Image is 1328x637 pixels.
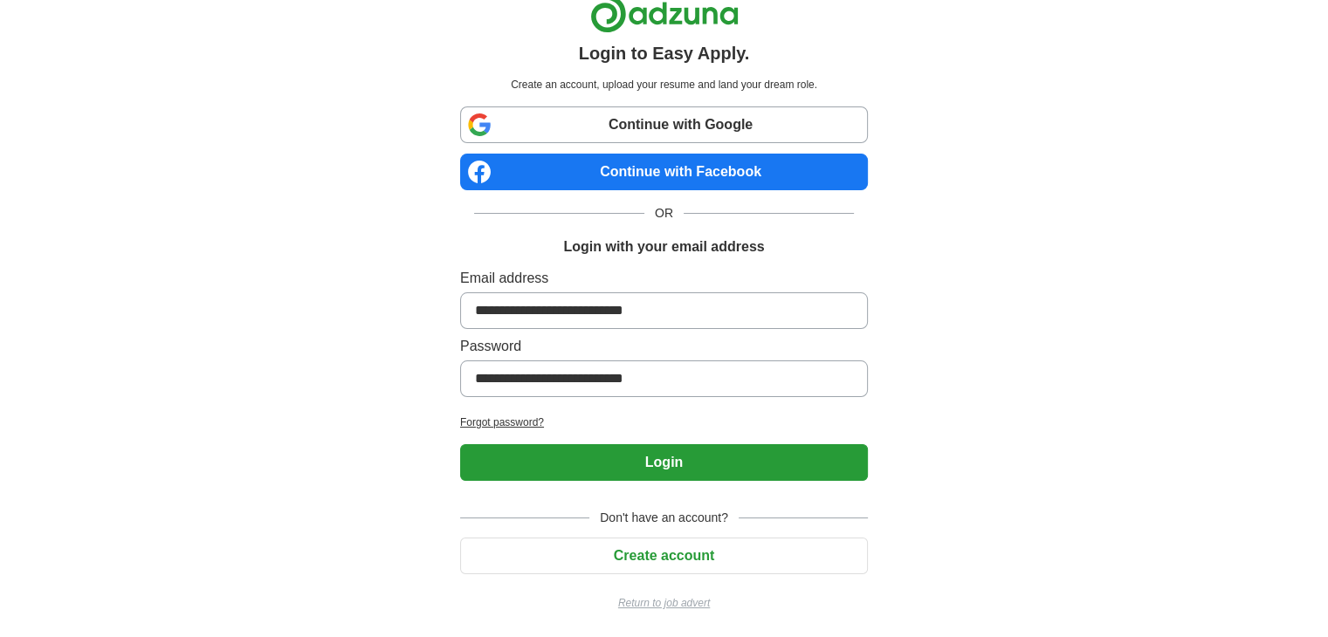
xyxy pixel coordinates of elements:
span: Don't have an account? [589,509,739,527]
h1: Login with your email address [563,236,764,257]
button: Create account [460,538,868,574]
label: Email address [460,268,868,289]
button: Login [460,444,868,481]
p: Create an account, upload your resume and land your dream role. [464,77,864,92]
a: Return to job advert [460,595,868,611]
a: Create account [460,548,868,563]
h1: Login to Easy Apply. [579,40,750,66]
label: Password [460,336,868,357]
span: OR [644,204,684,223]
a: Continue with Google [460,106,868,143]
a: Continue with Facebook [460,154,868,190]
a: Forgot password? [460,414,868,430]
